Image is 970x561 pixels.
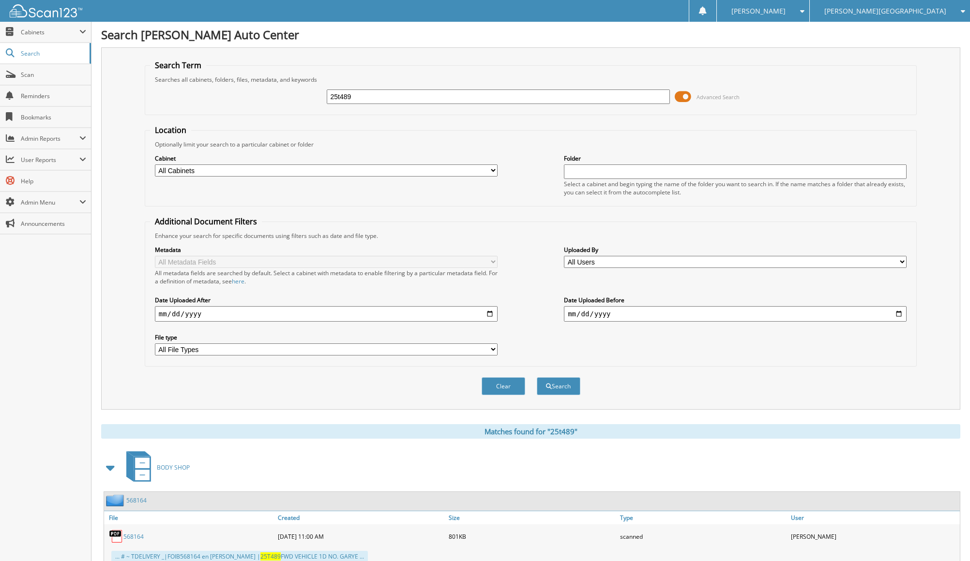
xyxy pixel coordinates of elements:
div: Optionally limit your search to a particular cabinet or folder [150,140,912,148]
div: Matches found for "25t489" [101,424,960,439]
h1: Search [PERSON_NAME] Auto Center [101,27,960,43]
label: File type [155,333,498,341]
div: 801KB [446,527,618,546]
img: folder2.png [106,494,126,506]
span: 25T489 [260,552,281,561]
div: scanned [618,527,789,546]
span: [PERSON_NAME][GEOGRAPHIC_DATA] [824,8,946,14]
span: Search [21,49,85,58]
span: Reminders [21,92,86,100]
span: BODY SHOP [157,463,190,472]
span: Admin Menu [21,198,79,207]
button: Clear [482,377,525,395]
span: Scan [21,71,86,79]
span: Cabinets [21,28,79,36]
label: Date Uploaded Before [564,296,907,304]
label: Date Uploaded After [155,296,498,304]
a: File [104,511,275,524]
a: 568164 [123,532,144,541]
span: User Reports [21,156,79,164]
label: Metadata [155,246,498,254]
a: BODY SHOP [121,448,190,487]
a: Size [446,511,618,524]
span: Bookmarks [21,113,86,121]
div: Select a cabinet and begin typing the name of the folder you want to search in. If the name match... [564,180,907,196]
div: All metadata fields are searched by default. Select a cabinet with metadata to enable filtering b... [155,269,498,285]
span: Help [21,177,86,185]
legend: Search Term [150,60,206,71]
input: end [564,306,907,322]
span: [PERSON_NAME] [731,8,786,14]
a: User [788,511,960,524]
div: [PERSON_NAME] [788,527,960,546]
div: Enhance your search for specific documents using filters such as date and file type. [150,232,912,240]
span: Announcements [21,220,86,228]
legend: Additional Document Filters [150,216,262,227]
a: here [232,277,244,285]
span: Advanced Search [697,93,740,101]
input: start [155,306,498,322]
label: Uploaded By [564,246,907,254]
div: Searches all cabinets, folders, files, metadata, and keywords [150,75,912,84]
legend: Location [150,125,191,135]
img: scan123-logo-white.svg [10,4,82,17]
a: 568164 [126,496,147,504]
a: Type [618,511,789,524]
label: Folder [564,154,907,162]
a: Created [275,511,447,524]
label: Cabinet [155,154,498,162]
span: Admin Reports [21,134,79,143]
img: PDF.png [109,529,123,544]
div: [DATE] 11:00 AM [275,527,447,546]
button: Search [537,377,580,395]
